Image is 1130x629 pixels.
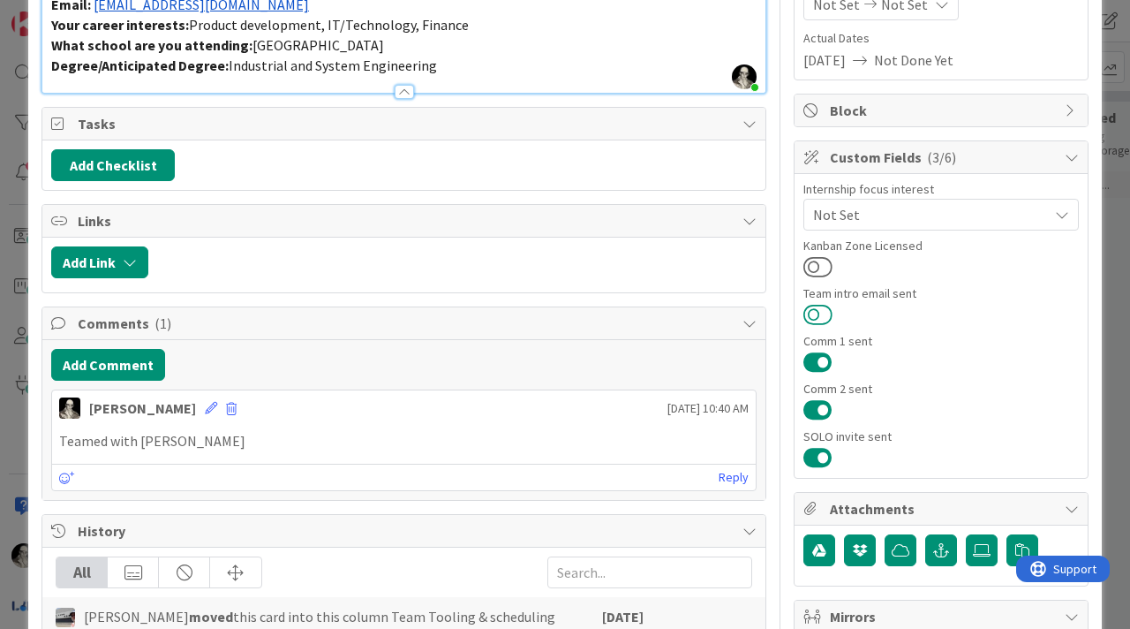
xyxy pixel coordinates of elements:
[51,349,165,381] button: Add Comment
[803,287,1079,299] div: Team intro email sent
[51,36,252,54] strong: What school are you attending:
[59,431,749,451] p: Teamed with [PERSON_NAME]
[56,557,108,587] div: All
[830,498,1056,519] span: Attachments
[803,29,1079,48] span: Actual Dates
[252,36,384,54] span: [GEOGRAPHIC_DATA]
[78,113,734,134] span: Tasks
[51,57,229,74] strong: Degree/Anticipated Degree:
[803,49,846,71] span: [DATE]
[803,239,1079,252] div: Kanban Zone Licensed
[37,3,80,24] span: Support
[803,430,1079,443] div: SOLO invite sent
[229,57,437,74] span: Industrial and System Engineering
[803,383,1079,395] div: Comm 2 sent
[78,210,734,231] span: Links
[78,520,734,542] span: History
[830,606,1056,627] span: Mirrors
[874,49,953,71] span: Not Done Yet
[602,608,644,625] b: [DATE]
[189,608,233,625] b: moved
[830,147,1056,168] span: Custom Fields
[927,148,956,166] span: ( 3/6 )
[51,246,148,278] button: Add Link
[189,16,469,34] span: Product development, IT/Technology, Finance
[154,314,171,332] span: ( 1 )
[78,313,734,334] span: Comments
[732,64,757,89] img: 5slRnFBaanOLW26e9PW3UnY7xOjyexml.jpeg
[830,100,1056,121] span: Block
[803,335,1079,347] div: Comm 1 sent
[56,608,75,627] img: jB
[84,606,555,627] span: [PERSON_NAME] this card into this column Team Tooling & scheduling
[59,398,80,419] img: WS
[719,466,749,489] a: Reply
[51,149,175,181] button: Add Checklist
[547,557,752,588] input: Search...
[667,399,749,418] span: [DATE] 10:40 AM
[89,398,196,419] div: [PERSON_NAME]
[51,16,189,34] strong: Your career interests:
[813,204,1048,225] span: Not Set
[803,183,1079,195] div: Internship focus interest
